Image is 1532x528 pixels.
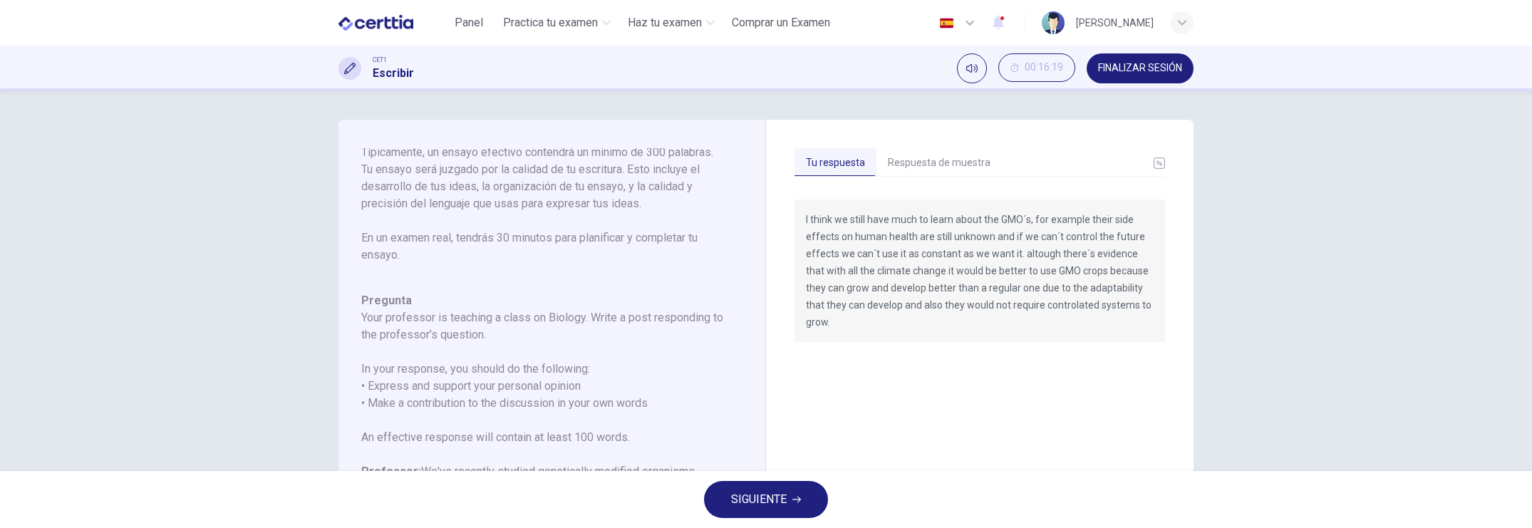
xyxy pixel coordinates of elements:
[795,148,876,178] button: Tu respuesta
[497,10,616,36] button: Practica tu examen
[876,148,1002,178] button: Respuesta de muestra
[361,76,725,281] h6: Instrucciones
[1025,62,1063,73] span: 00:16:19
[361,93,725,264] p: Para esta tarea, se te pedirá que escribas un ensayo en el que declares, expliques y apoyes tu op...
[361,292,725,309] h6: Pregunta
[1042,11,1065,34] img: Profile picture
[732,14,830,31] span: Comprar un Examen
[361,429,725,446] h6: An effective response will contain at least 100 words.
[361,361,725,412] h6: In your response, you should do the following: • Express and support your personal opinion • Make...
[1087,53,1194,83] button: FINALIZAR SESIÓN
[446,10,492,36] button: Panel
[998,53,1075,83] div: Ocultar
[998,53,1075,82] button: 00:16:19
[704,481,828,518] button: SIGUIENTE
[361,465,421,478] b: Professor:
[1098,63,1182,74] span: FINALIZAR SESIÓN
[938,18,956,29] img: es
[361,309,725,343] h6: Your professor is teaching a class on Biology. Write a post responding to the professor’s question.
[726,10,836,36] button: Comprar un Examen
[503,14,598,31] span: Practica tu examen
[338,9,446,37] a: CERTTIA logo
[373,55,387,65] span: CET1
[795,148,1165,178] div: basic tabs example
[455,14,483,31] span: Panel
[338,9,413,37] img: CERTTIA logo
[731,490,787,509] span: SIGUIENTE
[1076,14,1154,31] div: [PERSON_NAME]
[628,14,702,31] span: Haz tu examen
[806,211,1154,331] p: I think we still have much to learn about the GMO´s, for example their side effects on human heal...
[957,53,987,83] div: Silenciar
[373,65,414,82] h1: Escribir
[622,10,720,36] button: Haz tu examen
